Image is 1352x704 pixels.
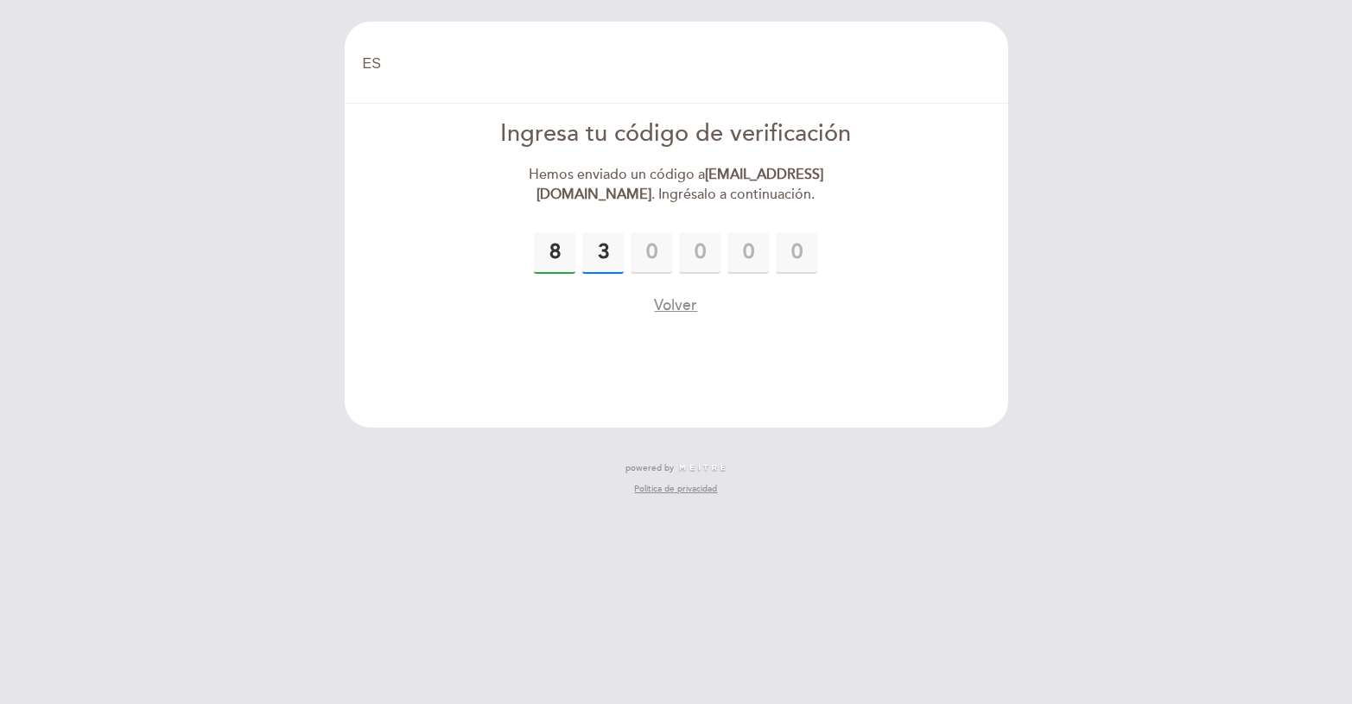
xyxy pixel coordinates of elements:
[625,462,727,474] a: powered by
[678,464,727,473] img: MEITRE
[534,232,575,274] input: 0
[582,232,624,274] input: 0
[478,117,874,151] div: Ingresa tu código de verificación
[536,166,823,203] strong: [EMAIL_ADDRESS][DOMAIN_NAME]
[776,232,817,274] input: 0
[478,165,874,205] div: Hemos enviado un código a . Ingrésalo a continuación.
[631,232,672,274] input: 0
[679,232,720,274] input: 0
[625,462,674,474] span: powered by
[654,295,697,316] button: Volver
[727,232,769,274] input: 0
[634,483,717,495] a: Política de privacidad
